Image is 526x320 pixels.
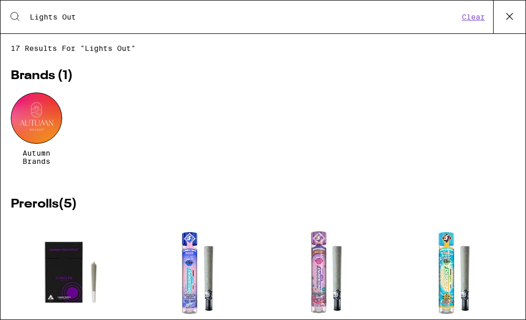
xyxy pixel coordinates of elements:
[459,12,488,22] button: Clear
[11,70,515,82] h2: Brands ( 1 )
[11,198,515,211] h2: Prerolls ( 5 )
[11,149,62,165] span: Autumn Brands
[11,44,515,52] span: 17 results for "Lights Out"
[29,12,459,22] input: Search the Eaze menu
